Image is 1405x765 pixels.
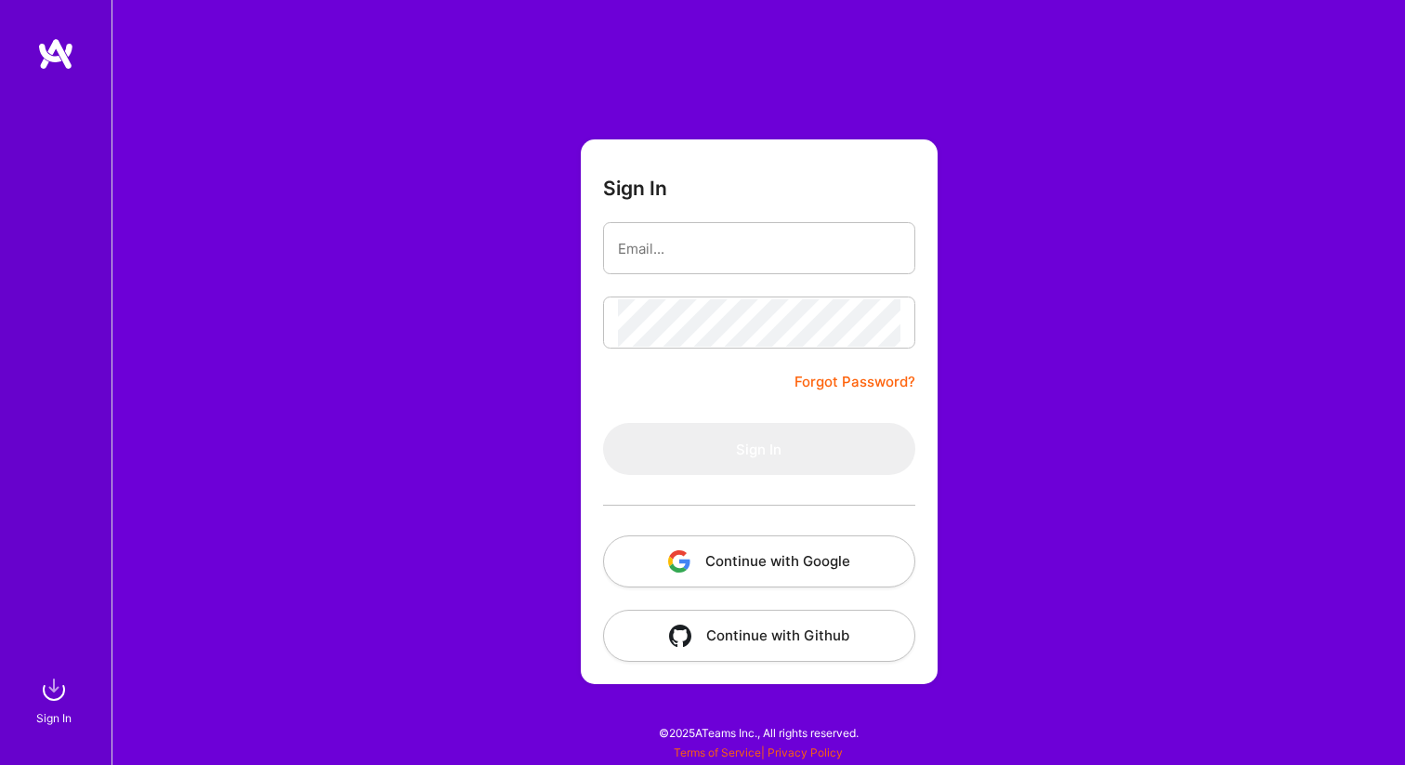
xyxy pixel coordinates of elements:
[669,625,691,647] img: icon
[35,671,72,708] img: sign in
[603,177,667,200] h3: Sign In
[603,535,915,587] button: Continue with Google
[36,708,72,728] div: Sign In
[39,671,72,728] a: sign inSign In
[674,745,843,759] span: |
[674,745,761,759] a: Terms of Service
[603,610,915,662] button: Continue with Github
[618,225,900,272] input: Email...
[794,371,915,393] a: Forgot Password?
[112,709,1405,756] div: © 2025 ATeams Inc., All rights reserved.
[37,37,74,71] img: logo
[603,423,915,475] button: Sign In
[768,745,843,759] a: Privacy Policy
[668,550,690,573] img: icon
